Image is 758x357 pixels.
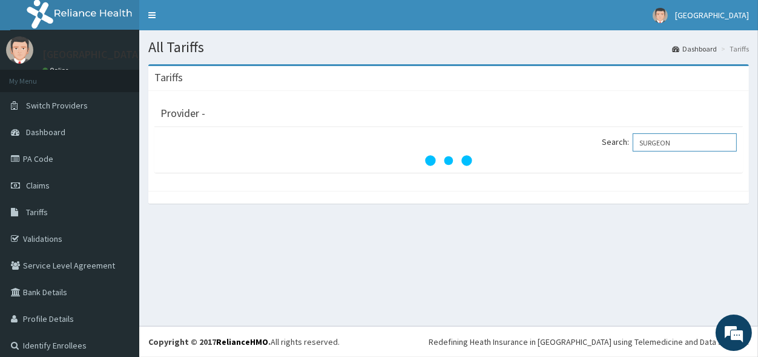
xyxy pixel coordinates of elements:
img: User Image [6,36,33,64]
label: Search: [602,133,737,152]
h1: All Tariffs [148,39,749,55]
div: Redefining Heath Insurance in [GEOGRAPHIC_DATA] using Telemedicine and Data Science! [429,336,749,348]
h3: Provider - [160,108,205,119]
img: User Image [653,8,668,23]
div: Minimize live chat window [199,6,228,35]
strong: Copyright © 2017 . [148,336,271,347]
span: Switch Providers [26,100,88,111]
img: d_794563401_company_1708531726252_794563401 [22,61,49,91]
a: RelianceHMO [216,336,268,347]
span: We're online! [70,104,167,226]
div: Chat with us now [63,68,203,84]
a: Online [42,66,71,75]
span: [GEOGRAPHIC_DATA] [675,10,749,21]
a: Dashboard [672,44,717,54]
p: [GEOGRAPHIC_DATA] [42,49,142,60]
h3: Tariffs [154,72,183,83]
span: Tariffs [26,207,48,218]
textarea: Type your message and hit 'Enter' [6,233,231,275]
span: Claims [26,180,50,191]
footer: All rights reserved. [139,326,758,357]
span: Dashboard [26,127,65,138]
li: Tariffs [718,44,749,54]
svg: audio-loading [424,136,473,185]
input: Search: [633,133,737,152]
